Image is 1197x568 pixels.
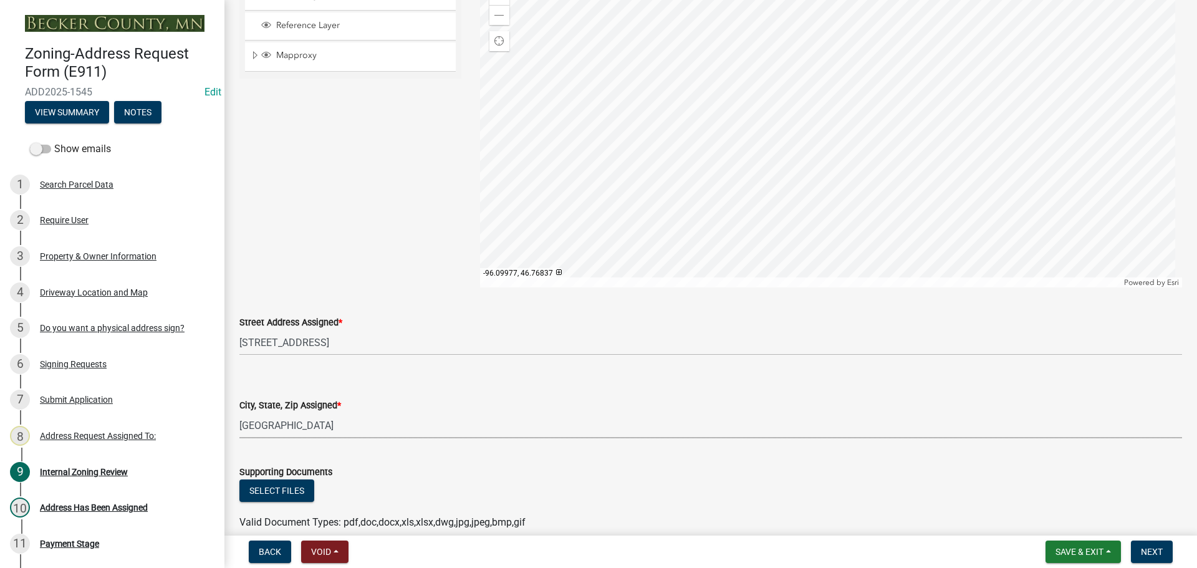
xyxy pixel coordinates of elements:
li: Mapproxy [245,42,456,71]
div: 5 [10,318,30,338]
span: Void [311,547,331,557]
button: Next [1131,541,1173,563]
li: Reference Layer [245,12,456,41]
button: View Summary [25,101,109,123]
label: City, State, Zip Assigned [239,402,341,410]
div: Internal Zoning Review [40,468,128,476]
span: Reference Layer [273,20,451,31]
div: Mapproxy [259,50,451,62]
div: Driveway Location and Map [40,288,148,297]
label: Show emails [30,142,111,156]
div: Reference Layer [259,20,451,32]
label: Street Address Assigned [239,319,342,327]
wm-modal-confirm: Summary [25,108,109,118]
span: Back [259,547,281,557]
button: Back [249,541,291,563]
div: Do you want a physical address sign? [40,324,185,332]
button: Select files [239,479,314,502]
a: Esri [1167,278,1179,287]
div: 4 [10,282,30,302]
button: Save & Exit [1046,541,1121,563]
div: Zoom out [489,5,509,25]
div: 8 [10,426,30,446]
wm-modal-confirm: Notes [114,108,161,118]
div: Find my location [489,31,509,51]
div: Submit Application [40,395,113,404]
div: 9 [10,462,30,482]
div: Powered by [1121,277,1182,287]
wm-modal-confirm: Edit Application Number [204,86,221,98]
div: 3 [10,246,30,266]
label: Supporting Documents [239,468,332,477]
div: 6 [10,354,30,374]
span: Save & Exit [1055,547,1103,557]
div: Require User [40,216,89,224]
span: Mapproxy [273,50,451,61]
div: Payment Stage [40,539,99,548]
div: 2 [10,210,30,230]
div: 1 [10,175,30,195]
button: Notes [114,101,161,123]
button: Void [301,541,349,563]
span: Next [1141,547,1163,557]
h4: Zoning-Address Request Form (E911) [25,45,214,81]
span: ADD2025-1545 [25,86,199,98]
div: 10 [10,498,30,517]
div: Address Has Been Assigned [40,503,148,512]
div: Signing Requests [40,360,107,368]
span: Valid Document Types: pdf,doc,docx,xls,xlsx,dwg,jpg,jpeg,bmp,gif [239,516,526,528]
div: 7 [10,390,30,410]
img: Becker County, Minnesota [25,15,204,32]
div: Property & Owner Information [40,252,156,261]
div: Search Parcel Data [40,180,113,189]
div: 11 [10,534,30,554]
span: Expand [250,50,259,63]
a: Edit [204,86,221,98]
div: Address Request Assigned To: [40,431,156,440]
